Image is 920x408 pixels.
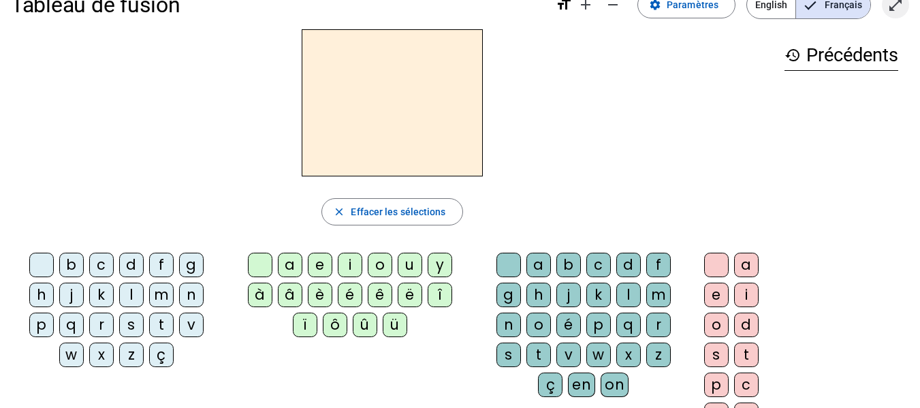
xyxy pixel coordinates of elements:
[248,283,272,307] div: à
[646,343,671,367] div: z
[556,343,581,367] div: v
[149,253,174,277] div: f
[428,283,452,307] div: î
[734,313,759,337] div: d
[784,40,898,71] h3: Précédents
[616,253,641,277] div: d
[734,343,759,367] div: t
[59,253,84,277] div: b
[351,204,445,220] span: Effacer les sélections
[149,283,174,307] div: m
[29,283,54,307] div: h
[646,283,671,307] div: m
[89,343,114,367] div: x
[179,313,204,337] div: v
[368,283,392,307] div: ê
[338,253,362,277] div: i
[59,283,84,307] div: j
[338,283,362,307] div: é
[704,313,729,337] div: o
[526,283,551,307] div: h
[29,313,54,337] div: p
[383,313,407,337] div: ü
[646,253,671,277] div: f
[704,343,729,367] div: s
[59,313,84,337] div: q
[149,343,174,367] div: ç
[496,283,521,307] div: g
[586,283,611,307] div: k
[119,283,144,307] div: l
[119,313,144,337] div: s
[496,313,521,337] div: n
[333,206,345,218] mat-icon: close
[59,343,84,367] div: w
[526,253,551,277] div: a
[398,283,422,307] div: ë
[616,283,641,307] div: l
[119,343,144,367] div: z
[321,198,462,225] button: Effacer les sélections
[179,283,204,307] div: n
[556,283,581,307] div: j
[149,313,174,337] div: t
[704,283,729,307] div: e
[601,373,629,397] div: on
[734,283,759,307] div: i
[586,343,611,367] div: w
[556,313,581,337] div: é
[734,373,759,397] div: c
[278,283,302,307] div: â
[568,373,595,397] div: en
[278,253,302,277] div: a
[616,343,641,367] div: x
[538,373,562,397] div: ç
[704,373,729,397] div: p
[293,313,317,337] div: ï
[353,313,377,337] div: û
[308,253,332,277] div: e
[89,253,114,277] div: c
[323,313,347,337] div: ô
[89,283,114,307] div: k
[526,343,551,367] div: t
[646,313,671,337] div: r
[616,313,641,337] div: q
[398,253,422,277] div: u
[179,253,204,277] div: g
[428,253,452,277] div: y
[526,313,551,337] div: o
[368,253,392,277] div: o
[89,313,114,337] div: r
[119,253,144,277] div: d
[586,313,611,337] div: p
[784,47,801,63] mat-icon: history
[734,253,759,277] div: a
[556,253,581,277] div: b
[308,283,332,307] div: è
[496,343,521,367] div: s
[586,253,611,277] div: c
